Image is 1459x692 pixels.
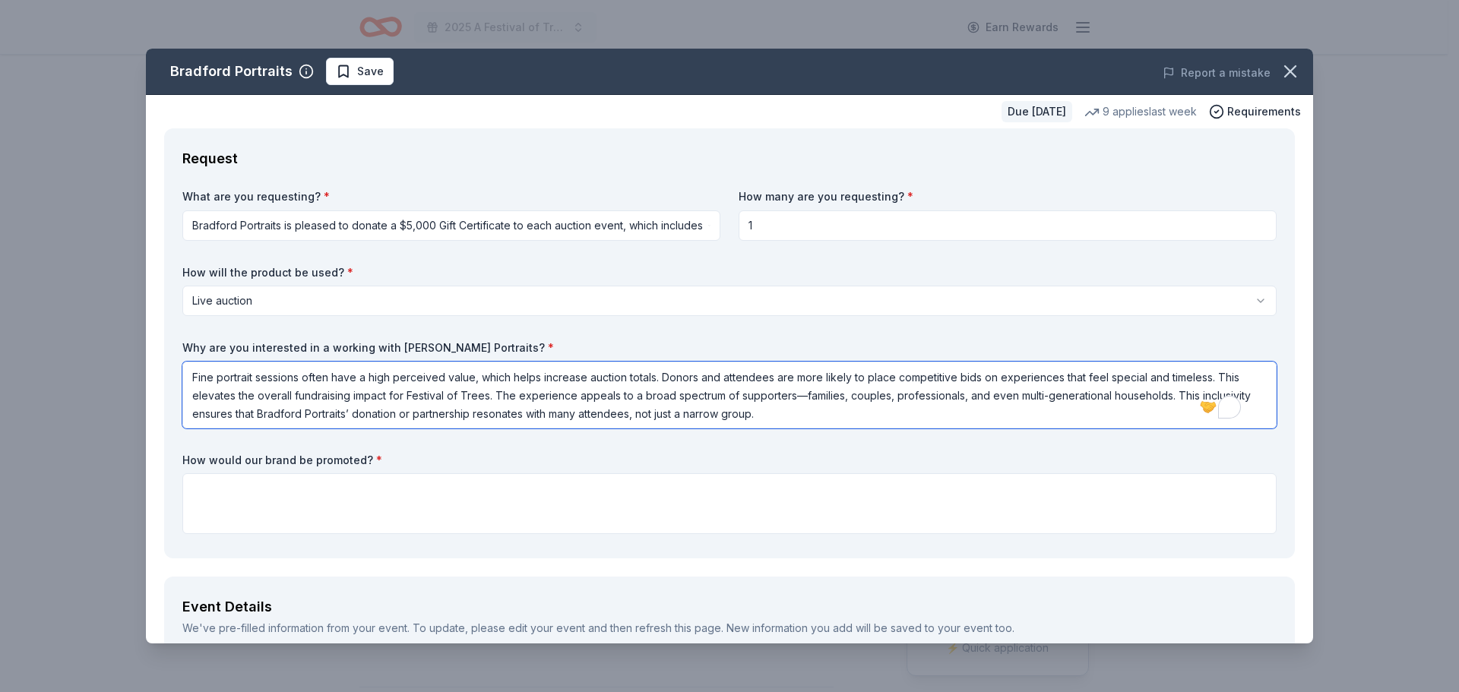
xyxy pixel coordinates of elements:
span: Save [357,62,384,81]
label: How will the product be used? [182,265,1277,280]
label: What are you requesting? [182,189,720,204]
button: Report a mistake [1163,64,1271,82]
label: How many are you requesting? [739,189,1277,204]
div: We've pre-filled information from your event. To update, please edit your event and then refresh ... [182,619,1277,637]
div: Request [182,147,1277,171]
button: Requirements [1209,103,1301,121]
div: Due [DATE] [1002,101,1072,122]
span: Requirements [1227,103,1301,121]
div: Event Details [182,595,1277,619]
button: Save [326,58,394,85]
label: Why are you interested in a working with [PERSON_NAME] Portraits? [182,340,1277,355]
textarea: To enrich screen reader interactions, please activate Accessibility in Grammarly extension settings [182,362,1277,428]
label: How would our brand be promoted? [182,453,1277,468]
div: Bradford Portraits [170,59,293,84]
div: 9 applies last week [1084,103,1197,121]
